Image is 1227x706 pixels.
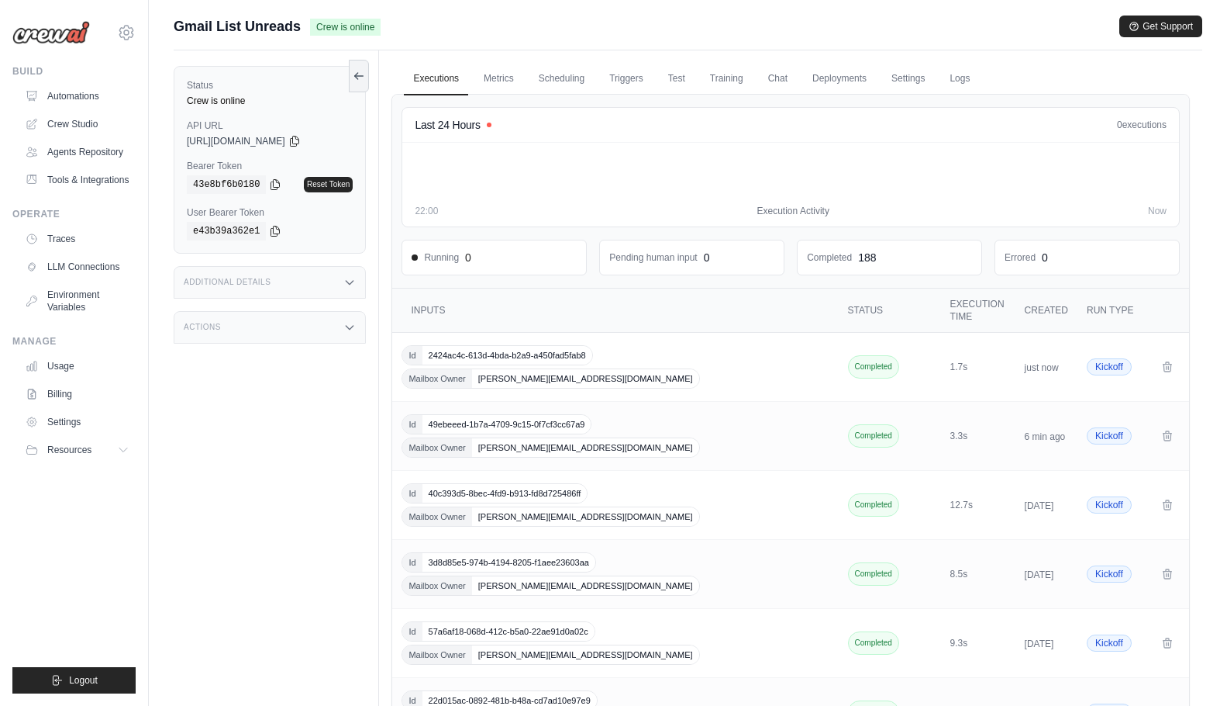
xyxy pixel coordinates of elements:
label: Status [187,79,353,92]
a: Test [659,63,694,95]
span: Completed [848,562,899,586]
a: Training [701,63,753,95]
button: Resources [19,438,136,462]
span: Id [402,622,422,641]
span: Id [402,484,422,503]
a: Crew Studio [19,112,136,137]
a: LLM Connections [19,254,136,279]
span: Kickoff [1087,497,1132,514]
time: just now [1025,362,1059,373]
span: [URL][DOMAIN_NAME] [187,135,285,147]
span: Run Type [1087,305,1133,316]
div: 0 [704,250,710,265]
div: executions [1117,119,1167,131]
th: Execution Time [941,289,1015,333]
div: 12.7s [950,499,1006,511]
div: Manage [12,335,136,348]
img: Logo [12,21,90,44]
time: 6 min ago [1025,431,1066,442]
span: Kickoff [1087,358,1132,375]
span: Resources [47,444,91,456]
a: Tools & Integrations [19,168,136,192]
time: [DATE] [1025,569,1054,580]
time: [DATE] [1025,500,1054,511]
span: Id [402,553,422,572]
span: [PERSON_NAME][EMAIL_ADDRESS][DOMAIN_NAME] [472,369,699,388]
span: 49ebeeed-1b7a-4709-9c15-0f7cf3cc67a9 [422,415,591,434]
span: [PERSON_NAME][EMAIL_ADDRESS][DOMAIN_NAME] [472,645,699,664]
button: Logout [12,667,136,694]
a: Settings [19,410,136,434]
span: 22:00 [415,205,438,217]
time: [DATE] [1025,639,1054,649]
a: Traces [19,227,136,251]
a: Billing [19,382,136,407]
span: Completed [848,493,899,517]
span: Completed [848,355,899,379]
div: 188 [858,250,876,265]
dd: Errored [1005,251,1036,264]
th: Created [1015,289,1077,333]
span: Mailbox Owner [402,507,471,526]
a: Settings [882,63,934,95]
label: User Bearer Token [187,206,353,219]
a: Triggers [600,63,653,95]
label: Bearer Token [187,160,353,172]
span: Id [402,415,422,434]
a: Deployments [803,63,876,95]
span: Mailbox Owner [402,645,471,664]
h4: Last 24 Hours [415,117,480,133]
div: Crew is online [187,95,353,107]
h3: Additional Details [184,278,271,287]
span: Kickoff [1087,566,1132,583]
button: Get Support [1119,16,1202,37]
span: 3d8d85e5-974b-4194-8205-f1aee23603aa [422,553,595,572]
span: Completed [848,632,899,655]
span: Crew is online [310,19,381,36]
span: [PERSON_NAME][EMAIL_ADDRESS][DOMAIN_NAME] [472,576,699,595]
span: Gmail List Unreads [174,16,301,37]
span: 2424ac4c-613d-4bda-b2a9-a450fad5fab8 [422,346,592,365]
dd: Completed [807,251,852,264]
a: Agents Repository [19,140,136,164]
a: Logs [940,63,979,95]
span: 40c393d5-8bec-4fd9-b913-fd8d725486ff [422,484,588,503]
span: Execution Activity [757,205,829,217]
span: Running [412,251,459,264]
span: Now [1148,205,1167,217]
code: 43e8bf6b0180 [187,175,266,194]
span: Kickoff [1087,635,1132,652]
a: Environment Variables [19,282,136,320]
div: Build [12,65,136,78]
div: 1.7s [950,361,1006,373]
span: Mailbox Owner [402,438,471,457]
div: 0 [465,250,471,265]
span: [PERSON_NAME][EMAIL_ADDRESS][DOMAIN_NAME] [472,507,699,526]
th: Inputs [392,289,841,333]
div: Operate [12,208,136,220]
a: Usage [19,354,136,379]
a: Automations [19,84,136,109]
a: Metrics [474,63,523,95]
dd: Pending human input [609,251,697,264]
span: Mailbox Owner [402,369,471,388]
a: Scheduling [529,63,594,95]
span: Status [848,305,884,316]
span: Id [402,346,422,365]
a: Reset Token [304,177,353,192]
span: Completed [848,424,899,448]
div: 8.5s [950,568,1006,580]
span: Mailbox Owner [402,576,471,595]
span: 0 [1117,119,1122,130]
label: API URL [187,119,353,132]
code: e43b39a362e1 [187,222,266,241]
h3: Actions [184,323,221,332]
div: 0 [1042,250,1048,265]
span: Kickoff [1087,427,1132,445]
div: 3.3s [950,430,1006,442]
span: Logout [69,674,98,687]
a: Executions [404,63,468,95]
div: 9.3s [950,637,1006,649]
span: 57a6af18-068d-412c-b5a0-22ae91d0a02c [422,622,595,641]
a: Chat [759,63,797,95]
